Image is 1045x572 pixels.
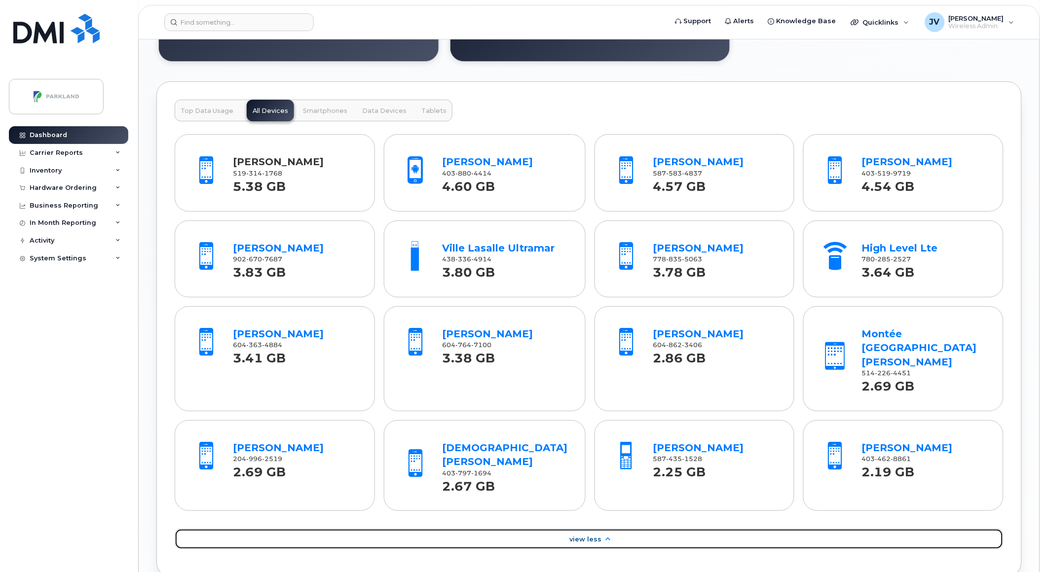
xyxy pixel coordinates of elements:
[233,242,324,254] a: [PERSON_NAME]
[653,255,702,263] span: 778
[653,260,706,280] strong: 3.78 GB
[862,242,938,254] a: High Level Lte
[442,260,495,280] strong: 3.80 GB
[455,170,471,177] span: 880
[164,13,314,31] input: Find something...
[247,170,262,177] span: 314
[734,16,754,26] span: Alerts
[653,346,706,366] strong: 2.86 GB
[297,100,353,121] button: Smartphones
[653,242,744,254] a: [PERSON_NAME]
[303,107,347,115] span: Smartphones
[442,174,495,194] strong: 4.60 GB
[175,529,1004,549] a: View Less
[233,255,283,263] span: 902
[718,11,761,31] a: Alerts
[862,369,911,377] span: 514
[653,174,706,194] strong: 4.57 GB
[421,107,447,115] span: Tablets
[455,341,471,349] span: 764
[442,442,567,468] a: [DEMOGRAPHIC_DATA][PERSON_NAME]
[666,455,682,463] span: 435
[653,170,702,177] span: 587
[175,100,239,121] button: Top Data Usage
[471,255,491,263] span: 4914
[891,369,911,377] span: 4451
[233,341,283,349] span: 604
[442,170,491,177] span: 403
[653,156,744,168] a: [PERSON_NAME]
[442,328,533,340] a: [PERSON_NAME]
[471,341,491,349] span: 7100
[442,156,533,168] a: [PERSON_NAME]
[669,11,718,31] a: Support
[666,255,682,263] span: 835
[247,455,262,463] span: 996
[233,174,286,194] strong: 5.38 GB
[875,255,891,263] span: 285
[653,460,706,480] strong: 2.25 GB
[862,455,911,463] span: 403
[233,442,324,454] a: [PERSON_NAME]
[682,170,702,177] span: 4837
[233,346,286,366] strong: 3.41 GB
[233,455,283,463] span: 204
[777,16,836,26] span: Knowledge Base
[682,341,702,349] span: 3406
[891,170,911,177] span: 9719
[233,460,286,480] strong: 2.69 GB
[362,107,407,115] span: Data Devices
[262,455,283,463] span: 2519
[761,11,843,31] a: Knowledge Base
[918,12,1021,32] div: Jason Vandenberg
[442,341,491,349] span: 604
[666,341,682,349] span: 862
[862,170,911,177] span: 403
[949,14,1004,22] span: [PERSON_NAME]
[930,16,940,28] span: JV
[415,100,452,121] button: Tablets
[949,22,1004,30] span: Wireless Admin
[862,442,953,454] a: [PERSON_NAME]
[862,174,915,194] strong: 4.54 GB
[862,255,911,263] span: 780
[875,170,891,177] span: 519
[247,341,262,349] span: 363
[356,100,412,121] button: Data Devices
[666,170,682,177] span: 583
[442,255,491,263] span: 438
[862,460,915,480] strong: 2.19 GB
[862,374,915,394] strong: 2.69 GB
[471,170,491,177] span: 4414
[682,455,702,463] span: 1528
[471,469,491,477] span: 1694
[247,255,262,263] span: 670
[233,328,324,340] a: [PERSON_NAME]
[653,328,744,340] a: [PERSON_NAME]
[442,346,495,366] strong: 3.38 GB
[455,469,471,477] span: 797
[181,107,233,115] span: Top Data Usage
[862,260,915,280] strong: 3.64 GB
[875,455,891,463] span: 462
[262,170,283,177] span: 1768
[844,12,916,32] div: Quicklinks
[442,469,491,477] span: 403
[653,455,702,463] span: 587
[684,16,711,26] span: Support
[233,260,286,280] strong: 3.83 GB
[875,369,891,377] span: 226
[262,255,283,263] span: 7687
[862,156,953,168] a: [PERSON_NAME]
[891,255,911,263] span: 2527
[863,18,899,26] span: Quicklinks
[262,341,283,349] span: 4884
[570,536,602,543] span: View Less
[653,442,744,454] a: [PERSON_NAME]
[442,474,495,494] strong: 2.67 GB
[862,328,977,368] a: Montée [GEOGRAPHIC_DATA][PERSON_NAME]
[455,255,471,263] span: 336
[891,455,911,463] span: 8861
[682,255,702,263] span: 5063
[442,242,555,254] a: Ville Lasalle Ultramar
